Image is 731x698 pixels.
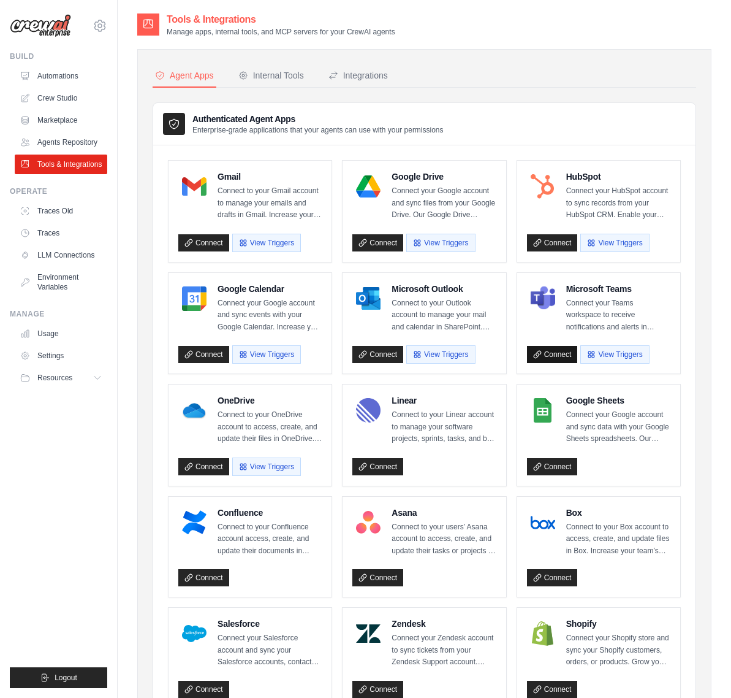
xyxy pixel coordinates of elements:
[326,64,390,88] button: Integrations
[218,632,322,669] p: Connect your Salesforce account and sync your Salesforce accounts, contacts, leads, or opportunit...
[232,234,301,252] button: View Triggers
[15,223,107,243] a: Traces
[182,398,206,423] img: OneDrive Logo
[218,185,322,221] p: Connect to your Gmail account to manage your emails and drafts in Gmail. Increase your team’s pro...
[167,12,395,27] h2: Tools & Integrations
[566,409,670,445] p: Connect your Google account and sync data with your Google Sheets spreadsheets. Our Google Sheets...
[566,394,670,407] h4: Google Sheets
[527,234,578,251] a: Connect
[580,234,649,252] button: View Triggers
[178,346,229,363] a: Connect
[153,64,216,88] button: Agent Apps
[238,69,304,82] div: Internal Tools
[15,267,107,297] a: Environment Variables
[218,283,322,295] h4: Google Calendar
[182,510,206,535] img: Confluence Logo
[218,618,322,630] h4: Salesforce
[37,373,72,383] span: Resources
[182,286,206,311] img: Google Calendar Logo
[218,394,322,407] h4: OneDrive
[356,398,381,423] img: Linear Logo
[15,88,107,108] a: Crew Studio
[192,125,444,135] p: Enterprise-grade applications that your agents can use with your permissions
[392,521,496,558] p: Connect to your users’ Asana account to access, create, and update their tasks or projects in Asa...
[356,510,381,535] img: Asana Logo
[10,186,107,196] div: Operate
[566,618,670,630] h4: Shopify
[55,673,77,683] span: Logout
[182,621,206,646] img: Salesforce Logo
[356,174,381,199] img: Google Drive Logo
[352,458,403,475] a: Connect
[15,324,107,343] a: Usage
[178,234,229,251] a: Connect
[406,345,475,364] button: View Triggers
[392,409,496,445] p: Connect to your Linear account to manage your software projects, sprints, tasks, and bug tracking...
[392,632,496,669] p: Connect your Zendesk account to sync tickets from your Zendesk Support account. Enable your suppo...
[406,234,475,252] button: View Triggers
[566,297,670,334] p: Connect your Teams workspace to receive notifications and alerts in Teams. Stay connected to impo...
[527,458,578,475] a: Connect
[218,171,322,183] h4: Gmail
[566,185,670,221] p: Connect your HubSpot account to sync records from your HubSpot CRM. Enable your sales team to clo...
[352,346,403,363] a: Connect
[15,155,107,174] a: Tools & Integrations
[566,632,670,669] p: Connect your Shopify store and sync your Shopify customers, orders, or products. Grow your busine...
[10,309,107,319] div: Manage
[531,286,555,311] img: Microsoft Teams Logo
[566,521,670,558] p: Connect to your Box account to access, create, and update files in Box. Increase your team’s prod...
[531,398,555,423] img: Google Sheets Logo
[178,569,229,586] a: Connect
[15,245,107,265] a: LLM Connections
[15,110,107,130] a: Marketplace
[236,64,306,88] button: Internal Tools
[527,346,578,363] a: Connect
[155,69,214,82] div: Agent Apps
[392,283,496,295] h4: Microsoft Outlook
[15,346,107,366] a: Settings
[10,52,107,61] div: Build
[182,174,206,199] img: Gmail Logo
[352,234,403,251] a: Connect
[392,171,496,183] h4: Google Drive
[566,171,670,183] h4: HubSpot
[218,409,322,445] p: Connect to your OneDrive account to access, create, and update their files in OneDrive. Increase ...
[167,27,395,37] p: Manage apps, internal tools, and MCP servers for your CrewAI agents
[178,458,229,475] a: Connect
[566,507,670,519] h4: Box
[232,458,301,476] button: View Triggers
[527,681,578,698] a: Connect
[356,621,381,646] img: Zendesk Logo
[10,14,71,37] img: Logo
[15,132,107,152] a: Agents Repository
[218,297,322,334] p: Connect your Google account and sync events with your Google Calendar. Increase your productivity...
[352,681,403,698] a: Connect
[15,368,107,388] button: Resources
[10,667,107,688] button: Logout
[356,286,381,311] img: Microsoft Outlook Logo
[15,66,107,86] a: Automations
[218,521,322,558] p: Connect to your Confluence account access, create, and update their documents in Confluence. Incr...
[580,345,649,364] button: View Triggers
[178,681,229,698] a: Connect
[566,283,670,295] h4: Microsoft Teams
[328,69,388,82] div: Integrations
[218,507,322,519] h4: Confluence
[352,569,403,586] a: Connect
[392,618,496,630] h4: Zendesk
[392,297,496,334] p: Connect to your Outlook account to manage your mail and calendar in SharePoint. Increase your tea...
[232,345,301,364] button: View Triggers
[15,201,107,221] a: Traces Old
[531,510,555,535] img: Box Logo
[527,569,578,586] a: Connect
[531,174,555,199] img: HubSpot Logo
[192,113,444,125] h3: Authenticated Agent Apps
[392,394,496,407] h4: Linear
[392,507,496,519] h4: Asana
[392,185,496,221] p: Connect your Google account and sync files from your Google Drive. Our Google Drive integration e...
[531,621,555,646] img: Shopify Logo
